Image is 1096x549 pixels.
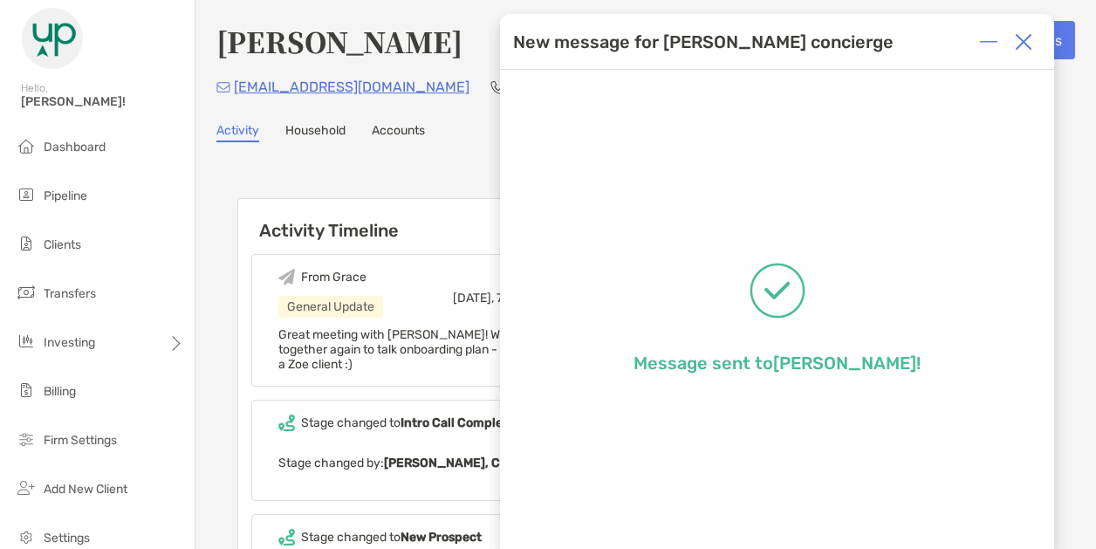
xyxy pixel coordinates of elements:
[16,233,37,254] img: clients icon
[44,384,76,399] span: Billing
[301,270,366,285] div: From Grace
[44,335,95,350] span: Investing
[301,415,515,430] div: Stage changed to
[278,269,295,285] img: Event icon
[16,477,37,498] img: add_new_client icon
[44,531,90,546] span: Settings
[16,135,37,156] img: dashboard icon
[513,31,894,52] div: New message for [PERSON_NAME] concierge
[16,184,37,205] img: pipeline icon
[497,291,560,305] span: 7:00 PM ED
[285,123,346,142] a: Household
[372,123,425,142] a: Accounts
[44,482,127,497] span: Add New Client
[21,94,184,109] span: [PERSON_NAME]!
[44,237,81,252] span: Clients
[278,529,295,546] img: Event icon
[980,33,997,51] img: Expand or collapse
[278,327,624,372] span: Great meeting with [PERSON_NAME]! We are going to get together again to talk onboarding plan - aw...
[44,140,106,154] span: Dashboard
[401,530,482,545] b: New Prospect
[490,80,504,94] img: Phone Icon
[16,331,37,352] img: investing icon
[301,530,482,545] div: Stage changed to
[44,189,87,203] span: Pipeline
[216,21,462,61] h4: [PERSON_NAME]
[21,7,84,70] img: Zoe Logo
[216,82,230,93] img: Email Icon
[278,452,630,474] p: Stage changed by:
[238,199,670,241] h6: Activity Timeline
[16,429,37,449] img: firm-settings icon
[16,282,37,303] img: transfers icon
[278,296,383,318] div: General Update
[234,76,469,98] p: [EMAIL_ADDRESS][DOMAIN_NAME]
[16,380,37,401] img: billing icon
[384,456,612,470] b: [PERSON_NAME], CFP®, CFA®, CDFA®
[216,123,259,142] a: Activity
[1015,33,1032,51] img: Close
[634,353,921,374] p: Message sent to [PERSON_NAME] !
[16,526,37,547] img: settings icon
[401,415,515,430] b: Intro Call Complete
[750,263,805,319] img: Message successfully sent
[278,415,295,431] img: Event icon
[44,433,117,448] span: Firm Settings
[44,286,96,301] span: Transfers
[453,291,494,305] span: [DATE],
